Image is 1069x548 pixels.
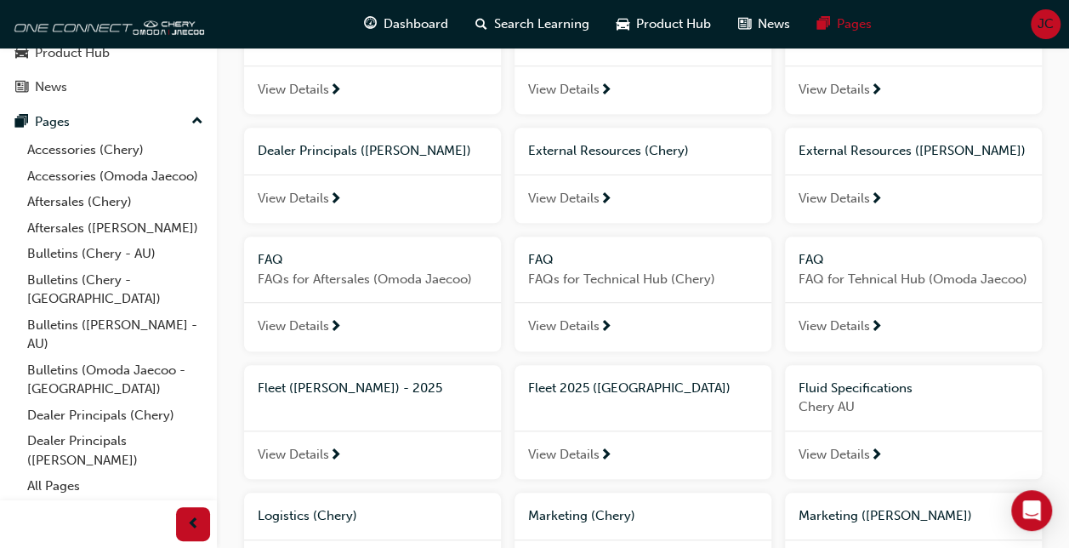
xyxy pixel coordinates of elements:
[7,71,210,103] a: News
[799,445,870,465] span: View Details
[364,14,377,35] span: guage-icon
[817,14,830,35] span: pages-icon
[258,80,329,100] span: View Details
[528,80,600,100] span: View Details
[870,448,883,464] span: next-icon
[600,448,612,464] span: next-icon
[528,270,758,289] span: FAQs for Technical Hub (Chery)
[799,270,1028,289] span: FAQ for Tehnical Hub (Omoda Jaecoo)
[600,320,612,335] span: next-icon
[20,137,210,163] a: Accessories (Chery)
[837,14,872,34] span: Pages
[799,252,824,267] span: FAQ
[528,189,600,208] span: View Details
[1011,490,1052,531] div: Open Intercom Messenger
[758,14,790,34] span: News
[799,508,972,523] span: Marketing ([PERSON_NAME])
[244,128,501,223] a: Dealer Principals ([PERSON_NAME])View Details
[7,37,210,69] a: Product Hub
[20,312,210,357] a: Bulletins ([PERSON_NAME] - AU)
[191,111,203,133] span: up-icon
[799,317,870,336] span: View Details
[258,317,329,336] span: View Details
[475,14,487,35] span: search-icon
[35,112,70,132] div: Pages
[515,237,771,351] a: FAQFAQs for Technical Hub (Chery)View Details
[1031,9,1060,39] button: JC
[20,473,210,499] a: All Pages
[258,189,329,208] span: View Details
[617,14,629,35] span: car-icon
[870,83,883,99] span: next-icon
[258,270,487,289] span: FAQs for Aftersales (Omoda Jaecoo)
[528,380,731,396] span: Fleet 2025 ([GEOGRAPHIC_DATA])
[244,365,501,480] a: Fleet ([PERSON_NAME]) - 2025View Details
[636,14,711,34] span: Product Hub
[725,7,804,42] a: news-iconNews
[7,106,210,138] button: Pages
[738,14,751,35] span: news-icon
[20,189,210,215] a: Aftersales (Chery)
[20,402,210,429] a: Dealer Principals (Chery)
[600,83,612,99] span: next-icon
[329,192,342,208] span: next-icon
[35,43,110,63] div: Product Hub
[528,445,600,465] span: View Details
[462,7,603,42] a: search-iconSearch Learning
[600,192,612,208] span: next-icon
[384,14,448,34] span: Dashboard
[799,380,913,396] span: Fluid Specifications
[258,508,357,523] span: Logistics (Chery)
[528,317,600,336] span: View Details
[329,83,342,99] span: next-icon
[603,7,725,42] a: car-iconProduct Hub
[20,241,210,267] a: Bulletins (Chery - AU)
[258,445,329,465] span: View Details
[494,14,589,34] span: Search Learning
[244,237,501,351] a: FAQFAQs for Aftersales (Omoda Jaecoo)View Details
[799,80,870,100] span: View Details
[799,143,1026,158] span: External Resources ([PERSON_NAME])
[20,357,210,402] a: Bulletins (Omoda Jaecoo - [GEOGRAPHIC_DATA])
[804,7,885,42] a: pages-iconPages
[20,215,210,242] a: Aftersales ([PERSON_NAME])
[15,46,28,61] span: car-icon
[785,365,1042,480] a: Fluid SpecificationsChery AUView Details
[9,7,204,41] img: oneconnect
[799,189,870,208] span: View Details
[258,143,471,158] span: Dealer Principals ([PERSON_NAME])
[20,267,210,312] a: Bulletins (Chery - [GEOGRAPHIC_DATA])
[515,365,771,480] a: Fleet 2025 ([GEOGRAPHIC_DATA])View Details
[528,252,554,267] span: FAQ
[785,128,1042,223] a: External Resources ([PERSON_NAME])View Details
[870,192,883,208] span: next-icon
[15,115,28,130] span: pages-icon
[187,514,200,535] span: prev-icon
[35,77,67,97] div: News
[20,428,210,473] a: Dealer Principals ([PERSON_NAME])
[258,380,442,396] span: Fleet ([PERSON_NAME]) - 2025
[15,80,28,95] span: news-icon
[329,448,342,464] span: next-icon
[870,320,883,335] span: next-icon
[799,397,1028,417] span: Chery AU
[20,163,210,190] a: Accessories (Omoda Jaecoo)
[258,252,283,267] span: FAQ
[515,128,771,223] a: External Resources (Chery)View Details
[329,320,342,335] span: next-icon
[785,237,1042,351] a: FAQFAQ for Tehnical Hub (Omoda Jaecoo)View Details
[1038,14,1054,34] span: JC
[528,508,635,523] span: Marketing (Chery)
[528,143,689,158] span: External Resources (Chery)
[350,7,462,42] a: guage-iconDashboard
